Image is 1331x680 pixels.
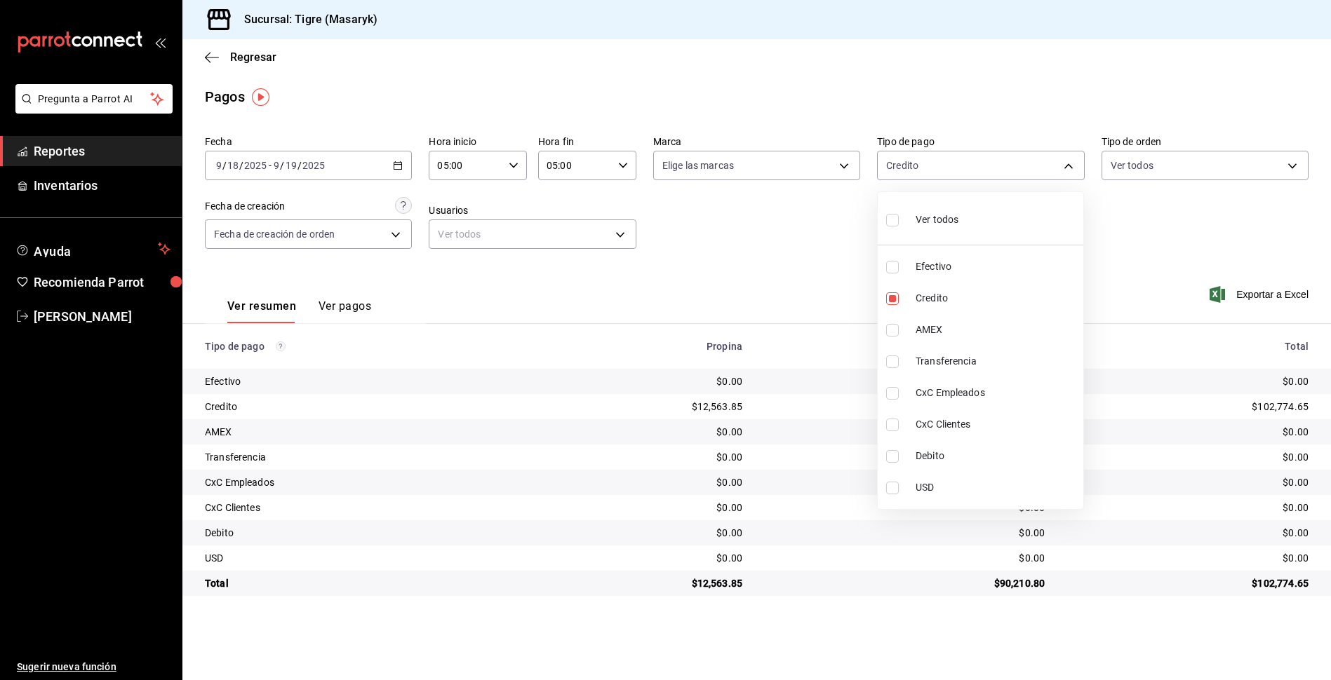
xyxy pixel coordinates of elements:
[916,417,1078,432] span: CxC Clientes
[916,386,1078,400] span: CxC Empleados
[252,88,269,106] img: Tooltip marker
[916,322,1078,337] span: AMEX
[916,259,1078,274] span: Efectivo
[916,449,1078,463] span: Debito
[916,212,958,227] span: Ver todos
[916,354,1078,369] span: Transferencia
[916,291,1078,306] span: Credito
[916,480,1078,495] span: USD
